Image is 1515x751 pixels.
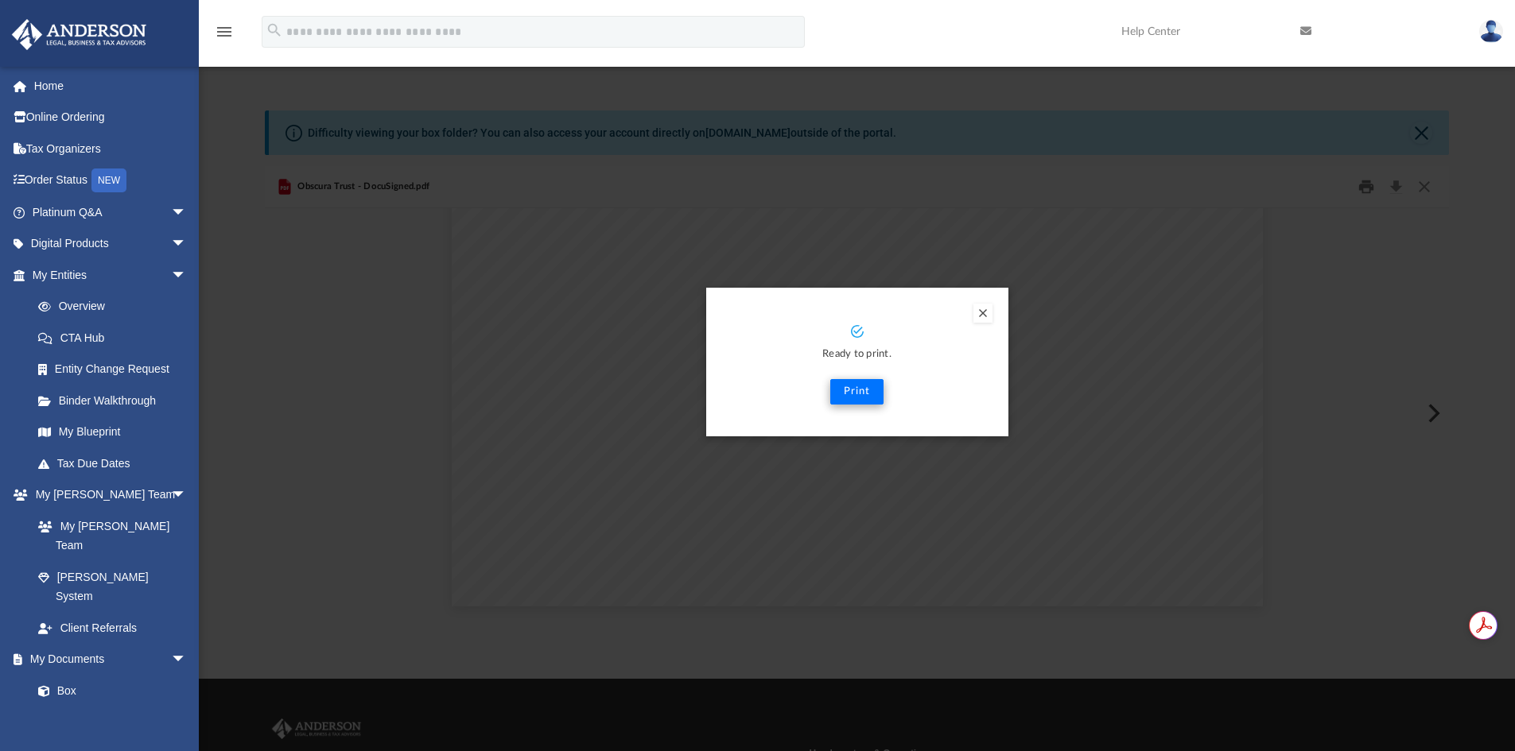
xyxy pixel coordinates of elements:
a: Box [22,675,195,706]
a: Platinum Q&Aarrow_drop_down [11,196,211,228]
a: My [PERSON_NAME] Team [22,510,195,561]
a: Online Ordering [11,102,211,134]
a: My Blueprint [22,416,203,448]
a: CTA Hub [22,322,211,354]
a: menu [215,30,234,41]
a: Digital Productsarrow_drop_down [11,228,211,260]
a: Binder Walkthrough [22,385,211,416]
div: NEW [91,168,126,192]
a: Tax Organizers [11,133,211,165]
i: search [266,21,283,39]
a: Tax Due Dates [22,447,211,479]
a: Home [11,70,211,102]
a: Overview [22,291,211,323]
a: Client Referrals [22,612,203,644]
a: [PERSON_NAME] System [22,561,203,612]
span: arrow_drop_down [171,228,203,261]
a: Order StatusNEW [11,165,211,197]
span: arrow_drop_down [171,479,203,512]
p: Ready to print. [722,346,993,364]
a: My [PERSON_NAME] Teamarrow_drop_down [11,479,203,511]
div: Preview [265,166,1450,618]
i: menu [215,22,234,41]
span: arrow_drop_down [171,644,203,676]
span: arrow_drop_down [171,259,203,292]
a: My Entitiesarrow_drop_down [11,259,211,291]
a: My Documentsarrow_drop_down [11,644,203,676]
button: Print [830,379,884,405]
img: User Pic [1479,20,1503,43]
a: Entity Change Request [22,354,211,385]
span: arrow_drop_down [171,196,203,229]
img: Anderson Advisors Platinum Portal [7,19,151,50]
